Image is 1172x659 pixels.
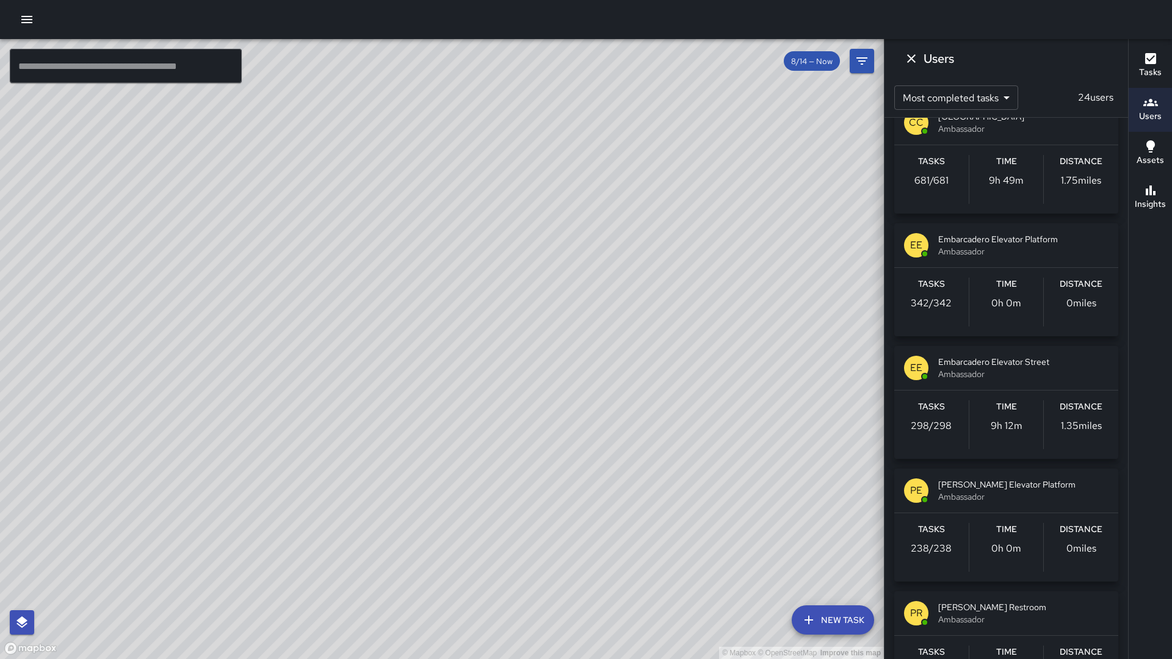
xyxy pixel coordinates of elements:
p: 681 / 681 [914,173,949,188]
button: Dismiss [899,46,924,71]
p: EE [910,238,922,253]
p: 0 miles [1066,541,1096,556]
p: 298 / 298 [911,419,952,433]
span: Embarcadero Elevator Platform [938,233,1109,245]
button: Tasks [1129,44,1172,88]
h6: Tasks [1139,66,1162,79]
p: CC [909,115,924,130]
p: 342 / 342 [911,296,952,311]
button: CC[GEOGRAPHIC_DATA]AmbassadorTasks681/681Time9h 49mDistance1.75miles [894,101,1118,214]
p: PR [910,606,922,621]
button: New Task [792,605,874,635]
button: Insights [1129,176,1172,220]
h6: Tasks [918,646,945,659]
span: Ambassador [938,368,1109,380]
span: 8/14 — Now [784,56,840,67]
p: 1.75 miles [1061,173,1101,188]
button: Assets [1129,132,1172,176]
h6: Time [996,646,1017,659]
h6: Time [996,523,1017,536]
span: [PERSON_NAME] Restroom [938,601,1109,613]
span: Embarcadero Elevator Street [938,356,1109,368]
p: 9h 12m [991,419,1022,433]
p: PE [910,483,922,498]
h6: Time [996,278,1017,291]
h6: Time [996,400,1017,414]
h6: Time [996,155,1017,168]
button: PE[PERSON_NAME] Elevator PlatformAmbassadorTasks238/238Time0h 0mDistance0miles [894,469,1118,582]
h6: Tasks [918,400,945,414]
button: Filters [850,49,874,73]
button: EEEmbarcadero Elevator StreetAmbassadorTasks298/298Time9h 12mDistance1.35miles [894,346,1118,459]
p: 0h 0m [991,541,1021,556]
h6: Tasks [918,278,945,291]
h6: Distance [1060,523,1102,536]
span: Ambassador [938,613,1109,625]
p: EE [910,361,922,375]
h6: Tasks [918,523,945,536]
p: 9h 49m [989,173,1024,188]
span: Ambassador [938,123,1109,135]
span: [PERSON_NAME] Elevator Platform [938,478,1109,491]
h6: Insights [1135,198,1166,211]
span: Ambassador [938,491,1109,503]
h6: Distance [1060,400,1102,414]
p: 0 miles [1066,296,1096,311]
p: 0h 0m [991,296,1021,311]
div: Most completed tasks [894,85,1018,110]
span: Ambassador [938,245,1109,257]
p: 238 / 238 [911,541,952,556]
h6: Distance [1060,646,1102,659]
h6: Assets [1137,154,1164,167]
h6: Users [924,49,954,68]
p: 1.35 miles [1061,419,1102,433]
h6: Distance [1060,155,1102,168]
button: EEEmbarcadero Elevator PlatformAmbassadorTasks342/342Time0h 0mDistance0miles [894,223,1118,336]
h6: Distance [1060,278,1102,291]
p: 24 users [1073,90,1118,105]
h6: Users [1139,110,1162,123]
button: Users [1129,88,1172,132]
h6: Tasks [918,155,945,168]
